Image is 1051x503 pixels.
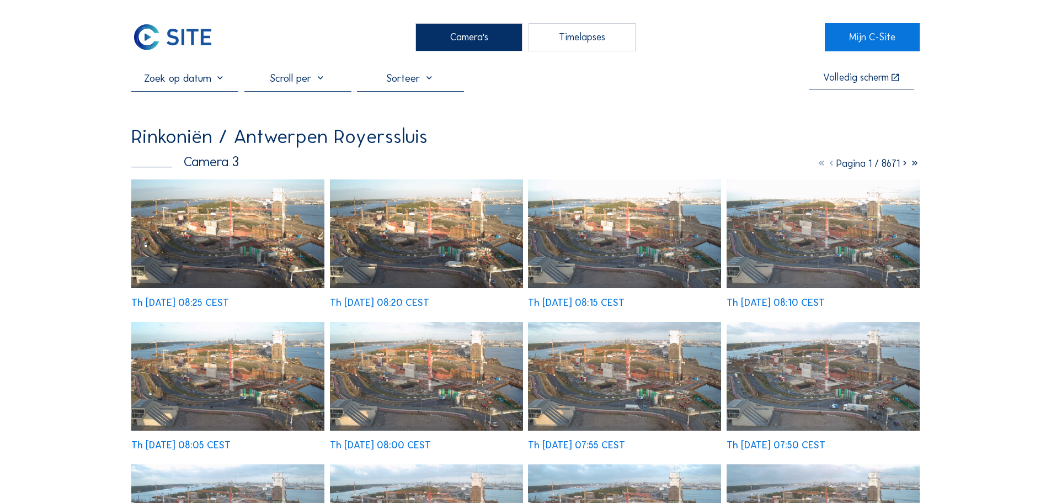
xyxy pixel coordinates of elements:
img: image_53120971 [528,179,721,288]
div: Th [DATE] 08:20 CEST [330,298,429,308]
img: image_53120838 [727,179,920,288]
img: image_53120511 [330,322,523,431]
div: Th [DATE] 08:10 CEST [727,298,825,308]
img: image_53121098 [330,179,523,288]
div: Th [DATE] 07:55 CEST [528,441,625,451]
input: Zoek op datum 󰅀 [131,71,238,84]
a: Mijn C-Site [825,23,919,51]
div: Th [DATE] 08:00 CEST [330,441,431,451]
div: Th [DATE] 08:15 CEST [528,298,625,308]
div: Th [DATE] 08:25 CEST [131,298,229,308]
div: Th [DATE] 07:50 CEST [727,441,825,451]
div: Timelapses [529,23,636,51]
img: C-SITE Logo [131,23,214,51]
div: Th [DATE] 08:05 CEST [131,441,231,451]
img: image_53120700 [131,322,324,431]
div: Volledig scherm [823,73,889,83]
div: Camera 3 [131,155,239,169]
div: Rinkoniën / Antwerpen Royerssluis [131,126,428,146]
img: image_53120276 [727,322,920,431]
img: image_53121247 [131,179,324,288]
a: C-SITE Logo [131,23,226,51]
span: Pagina 1 / 8671 [836,157,900,170]
div: Camera's [415,23,522,51]
img: image_53120413 [528,322,721,431]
